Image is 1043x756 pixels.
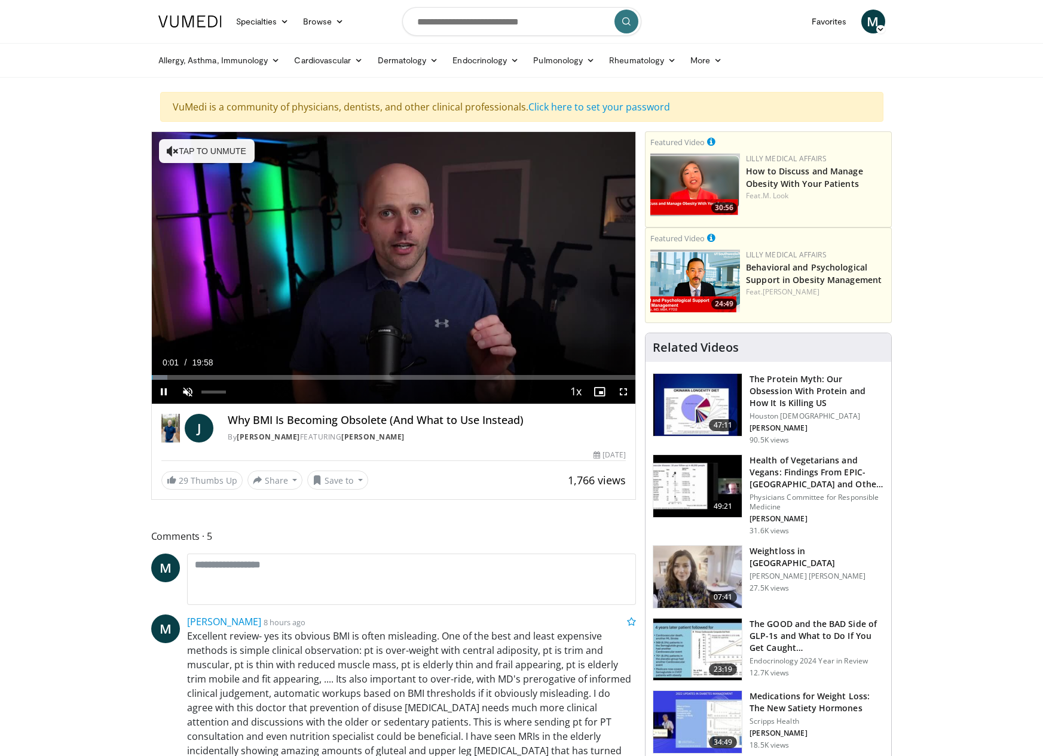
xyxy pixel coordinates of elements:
a: Lilly Medical Affairs [746,153,827,164]
a: Specialties [229,10,296,33]
h3: The GOOD and the BAD Side of GLP-1s and What to Do If You Get Caught… [750,618,884,654]
a: Lilly Medical Affairs [746,250,827,260]
a: 49:21 Health of Vegetarians and Vegans: Findings From EPIC-[GEOGRAPHIC_DATA] and Othe… Physicians... [653,454,884,536]
h4: Related Videos [653,340,739,355]
a: Click here to set your password [528,100,670,113]
div: Feat. [746,287,886,297]
img: VuMedi Logo [158,16,222,27]
p: [PERSON_NAME] [750,514,884,524]
span: 47:11 [709,419,738,431]
a: Favorites [805,10,854,33]
a: [PERSON_NAME] [763,287,819,297]
a: Dermatology [371,48,446,72]
span: / [185,358,187,367]
span: 24:49 [711,299,737,309]
a: More [683,48,729,72]
a: [PERSON_NAME] [341,432,405,442]
button: Unmute [176,380,200,404]
span: 30:56 [711,202,737,213]
span: 19:58 [192,358,213,367]
p: 27.5K views [750,583,789,593]
span: 29 [179,475,188,486]
a: Pulmonology [526,48,602,72]
a: [PERSON_NAME] [237,432,300,442]
input: Search topics, interventions [402,7,641,36]
small: Featured Video [650,137,705,147]
div: Progress Bar [152,375,636,380]
a: 30:56 [650,153,740,216]
p: [PERSON_NAME] [750,729,884,738]
button: Enable picture-in-picture mode [588,380,611,404]
a: 29 Thumbs Up [161,471,243,490]
video-js: Video Player [152,132,636,404]
a: M [151,554,180,582]
a: Cardiovascular [287,48,370,72]
div: By FEATURING [228,432,626,442]
a: [PERSON_NAME] [187,615,261,628]
p: 18.5K views [750,740,789,750]
div: Feat. [746,190,886,201]
img: 07e42906-ef03-456f-8d15-f2a77df6705a.150x105_q85_crop-smart_upscale.jpg [653,691,742,753]
img: c98a6a29-1ea0-4bd5-8cf5-4d1e188984a7.png.150x105_q85_crop-smart_upscale.png [650,153,740,216]
button: Pause [152,380,176,404]
p: 12.7K views [750,668,789,678]
span: 1,766 views [568,473,626,487]
p: Endocrinology 2024 Year in Review [750,656,884,666]
small: Featured Video [650,233,705,244]
span: 49:21 [709,500,738,512]
span: 34:49 [709,736,738,748]
button: Fullscreen [611,380,635,404]
p: 31.6K views [750,526,789,536]
p: [PERSON_NAME] [PERSON_NAME] [750,571,884,581]
img: ba3304f6-7838-4e41-9c0f-2e31ebde6754.png.150x105_q85_crop-smart_upscale.png [650,250,740,312]
a: 24:49 [650,250,740,312]
img: 606f2b51-b844-428b-aa21-8c0c72d5a896.150x105_q85_crop-smart_upscale.jpg [653,455,742,517]
a: How to Discuss and Manage Obesity With Your Patients [746,165,863,189]
button: Tap to unmute [159,139,255,163]
button: Share [247,471,303,490]
a: 07:41 Weightloss in [GEOGRAPHIC_DATA] [PERSON_NAME] [PERSON_NAME] 27.5K views [653,545,884,609]
a: Behavioral and Psychological Support in Obesity Management [746,262,882,285]
div: [DATE] [594,450,626,460]
a: 23:19 The GOOD and the BAD Side of GLP-1s and What to Do If You Get Caught… Endocrinology 2024 Ye... [653,618,884,681]
h3: The Protein Myth: Our Obsession With Protein and How It Is Killing US [750,373,884,409]
span: 07:41 [709,591,738,603]
h3: Weightloss in [GEOGRAPHIC_DATA] [750,545,884,569]
p: 90.5K views [750,435,789,445]
a: M [861,10,885,33]
p: Houston [DEMOGRAPHIC_DATA] [750,411,884,421]
a: J [185,414,213,442]
img: 9983fed1-7565-45be-8934-aef1103ce6e2.150x105_q85_crop-smart_upscale.jpg [653,546,742,608]
img: Dr. Jordan Rennicke [161,414,181,442]
a: M. Look [763,190,789,201]
span: 0:01 [163,358,179,367]
p: [PERSON_NAME] [750,423,884,433]
img: 756cb5e3-da60-49d4-af2c-51c334342588.150x105_q85_crop-smart_upscale.jpg [653,619,742,681]
div: VuMedi is a community of physicians, dentists, and other clinical professionals. [160,92,883,122]
button: Playback Rate [564,380,588,404]
span: Comments 5 [151,528,637,544]
span: 23:19 [709,663,738,675]
a: 47:11 The Protein Myth: Our Obsession With Protein and How It Is Killing US Houston [DEMOGRAPHIC_... [653,373,884,445]
p: Scripps Health [750,717,884,726]
small: 8 hours ago [264,617,305,628]
a: 34:49 Medications for Weight Loss: The New Satiety Hormones Scripps Health [PERSON_NAME] 18.5K views [653,690,884,754]
a: Rheumatology [602,48,683,72]
img: b7b8b05e-5021-418b-a89a-60a270e7cf82.150x105_q85_crop-smart_upscale.jpg [653,374,742,436]
a: Browse [296,10,351,33]
button: Save to [307,471,368,490]
a: Allergy, Asthma, Immunology [151,48,287,72]
h3: Health of Vegetarians and Vegans: Findings From EPIC-[GEOGRAPHIC_DATA] and Othe… [750,454,884,490]
a: M [151,614,180,643]
h4: Why BMI Is Becoming Obsolete (And What to Use Instead) [228,414,626,427]
h3: Medications for Weight Loss: The New Satiety Hormones [750,690,884,714]
div: Volume Level [201,391,226,394]
a: Endocrinology [445,48,526,72]
p: Physicians Committee for Responsible Medicine [750,493,884,512]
